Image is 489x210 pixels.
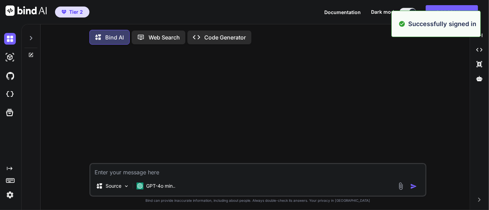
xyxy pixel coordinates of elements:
p: Bind AI [105,33,124,42]
button: Add API Keys [426,5,478,19]
p: GPT-4o min.. [146,183,175,189]
button: premiumTier 2 [55,7,89,17]
img: icon [410,183,417,190]
p: Web Search [149,33,180,42]
img: cloudideIcon [4,89,16,100]
img: darkAi-studio [4,51,16,63]
p: Successfully signed in [408,19,476,28]
button: Documentation [324,9,361,16]
p: Bind can provide inaccurate information, including about people. Always double-check its answers.... [89,198,426,203]
span: Tier 2 [69,9,83,15]
img: alert [399,19,405,28]
span: Documentation [324,9,361,15]
span: Dark mode [371,9,397,15]
img: GPT-4o mini [137,183,143,189]
img: settings [4,189,16,201]
img: Pick Models [123,183,129,189]
img: attachment [397,182,405,190]
img: darkChat [4,33,16,45]
p: Source [106,183,121,189]
img: githubDark [4,70,16,82]
img: premium [62,10,66,14]
img: Bind AI [6,5,47,16]
p: Code Generator [204,33,246,42]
